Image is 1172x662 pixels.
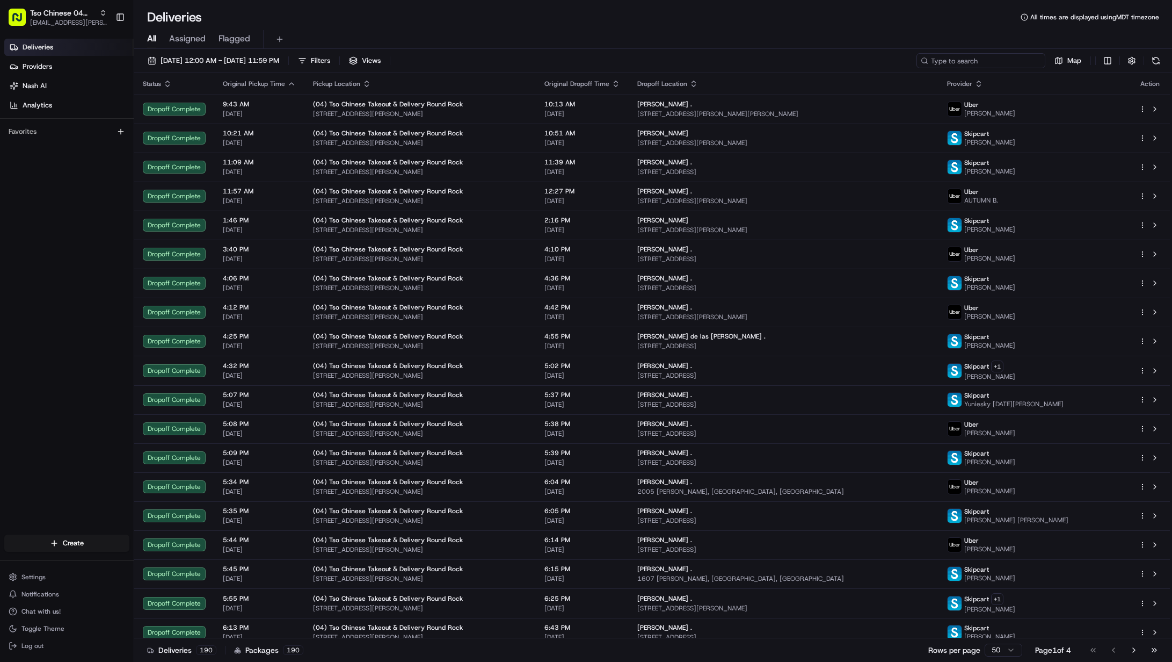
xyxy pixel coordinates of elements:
span: (04) Tso Chinese Takeout & Delivery Round Rock [313,536,463,544]
span: Uber [964,304,979,312]
span: Skipcart [964,159,989,167]
span: Tso Chinese 04 Round Rock [30,8,95,18]
span: Uber [964,420,979,429]
span: [PERSON_NAME] . [637,478,692,486]
span: (04) Tso Chinese Takeout & Delivery Round Rock [313,332,463,341]
span: 6:05 PM [544,507,620,515]
span: Skipcart [964,624,989,632]
button: Refresh [1148,53,1163,68]
span: [DATE] [223,313,296,321]
span: 5:38 PM [544,420,620,428]
span: (04) Tso Chinese Takeout & Delivery Round Rock [313,100,463,109]
img: profile_skipcart_partner.png [948,276,962,290]
span: Status [143,80,161,88]
button: Create [4,535,129,552]
div: Favorites [4,123,129,140]
span: (04) Tso Chinese Takeout & Delivery Round Rock [313,391,463,399]
button: Log out [4,638,129,653]
span: [STREET_ADDRESS][PERSON_NAME] [637,139,930,147]
span: 4:32 PM [223,362,296,370]
span: [STREET_ADDRESS][PERSON_NAME] [313,633,527,642]
a: Analytics [4,97,134,114]
span: [STREET_ADDRESS][PERSON_NAME] [313,139,527,147]
span: [DATE] [223,197,296,205]
button: Notifications [4,587,129,602]
span: Settings [21,573,46,581]
span: [PERSON_NAME] . [637,594,692,603]
span: [DATE] [544,139,620,147]
span: [DATE] [544,110,620,118]
span: [DATE] [223,226,296,234]
span: 4:36 PM [544,274,620,283]
span: (04) Tso Chinese Takeout & Delivery Round Rock [313,507,463,515]
span: Views [362,56,381,66]
span: [STREET_ADDRESS][PERSON_NAME] [313,197,527,205]
span: 4:10 PM [544,245,620,254]
span: [DATE] [544,342,620,350]
a: Providers [4,58,134,75]
span: [STREET_ADDRESS][PERSON_NAME] [313,168,527,176]
span: 5:08 PM [223,420,296,428]
span: Nash AI [23,81,47,91]
span: [PERSON_NAME] . [637,274,692,283]
span: [DATE] [223,604,296,613]
span: Skipcart [964,217,989,225]
span: Filters [311,56,330,66]
span: [STREET_ADDRESS] [637,168,930,176]
span: [PERSON_NAME] [964,458,1015,466]
div: Page 1 of 4 [1035,645,1071,656]
span: [STREET_ADDRESS][PERSON_NAME] [637,226,930,234]
span: 2:16 PM [544,216,620,225]
button: Views [344,53,385,68]
div: Start new chat [37,103,176,113]
button: Start new chat [183,106,195,119]
span: [PERSON_NAME] [964,487,1015,495]
p: Rows per page [928,645,980,656]
a: Powered byPylon [76,182,130,190]
span: [STREET_ADDRESS] [637,284,930,292]
span: [DATE] [544,574,620,583]
span: 10:13 AM [544,100,620,109]
span: [PERSON_NAME] [964,574,1015,582]
span: 6:15 PM [544,565,620,573]
span: Provider [947,80,972,88]
span: [DATE] [223,545,296,554]
span: [PERSON_NAME] [964,138,1015,147]
a: Deliveries [4,39,134,56]
span: [STREET_ADDRESS] [637,342,930,350]
button: Filters [293,53,335,68]
div: We're available if you need us! [37,113,136,122]
span: [PERSON_NAME] [637,216,688,225]
span: (04) Tso Chinese Takeout & Delivery Round Rock [313,187,463,196]
span: Create [63,538,84,548]
span: [PERSON_NAME] . [637,420,692,428]
span: [STREET_ADDRESS][PERSON_NAME] [313,400,527,409]
span: 5:55 PM [223,594,296,603]
span: [STREET_ADDRESS][PERSON_NAME] [313,487,527,496]
div: 190 [196,645,216,655]
div: Deliveries [147,645,216,656]
span: (04) Tso Chinese Takeout & Delivery Round Rock [313,129,463,138]
span: [STREET_ADDRESS] [637,371,930,380]
span: (04) Tso Chinese Takeout & Delivery Round Rock [313,449,463,457]
button: Map [1050,53,1086,68]
img: profile_skipcart_partner.png [948,509,962,523]
div: 📗 [11,157,19,165]
span: Chat with us! [21,607,61,616]
span: [STREET_ADDRESS] [637,429,930,438]
span: [STREET_ADDRESS][PERSON_NAME][PERSON_NAME] [637,110,930,118]
span: 1607 [PERSON_NAME], [GEOGRAPHIC_DATA], [GEOGRAPHIC_DATA] [637,574,930,583]
img: profile_skipcart_partner.png [948,567,962,581]
span: [STREET_ADDRESS][PERSON_NAME] [313,371,527,380]
span: [PERSON_NAME] . [637,100,692,109]
span: 6:25 PM [544,594,620,603]
span: 5:09 PM [223,449,296,457]
span: [DATE] [544,400,620,409]
span: [STREET_ADDRESS][PERSON_NAME] [313,545,527,554]
div: 190 [283,645,303,655]
span: 10:21 AM [223,129,296,138]
span: Uber [964,188,979,196]
span: [DATE] [544,458,620,467]
span: [DATE] [223,371,296,380]
span: (04) Tso Chinese Takeout & Delivery Round Rock [313,565,463,573]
